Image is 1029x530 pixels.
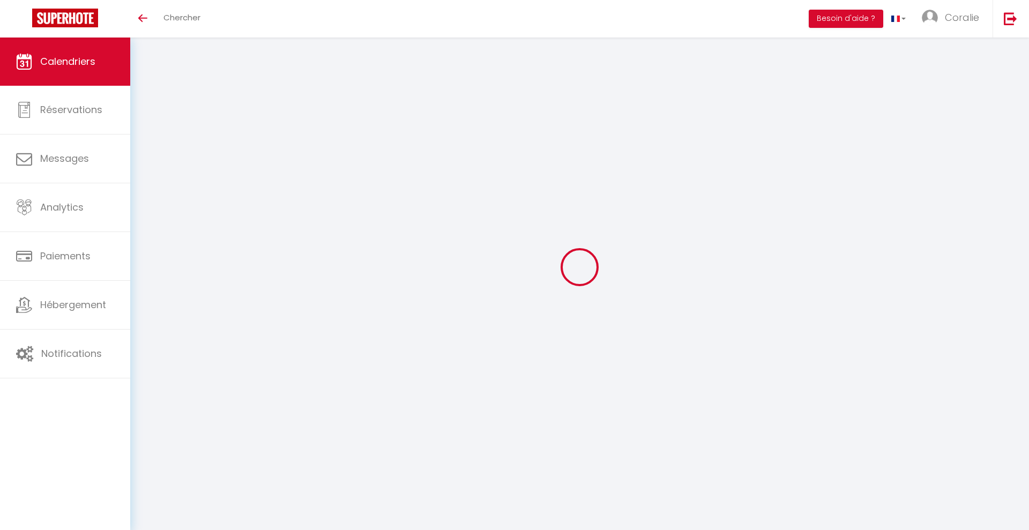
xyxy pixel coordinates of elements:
[40,103,102,116] span: Réservations
[32,9,98,27] img: Super Booking
[40,55,95,68] span: Calendriers
[41,347,102,360] span: Notifications
[40,152,89,165] span: Messages
[163,12,200,23] span: Chercher
[40,200,84,214] span: Analytics
[1004,12,1017,25] img: logout
[922,10,938,26] img: ...
[40,249,91,263] span: Paiements
[945,11,979,24] span: Coralie
[40,298,106,311] span: Hébergement
[809,10,883,28] button: Besoin d'aide ?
